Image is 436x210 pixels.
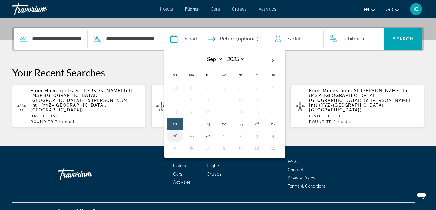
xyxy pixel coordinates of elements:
[225,54,245,64] select: Select year
[187,108,196,116] button: Day 15
[203,144,213,152] button: Day 7
[364,7,369,12] span: en
[384,28,422,50] button: Search
[219,120,229,128] button: Day 24
[160,7,173,11] a: Hotels
[207,172,221,176] a: Cruises
[170,108,180,116] button: Day 14
[288,35,302,43] span: 1
[31,98,132,112] span: [PERSON_NAME] Intl (YYZ-[GEOGRAPHIC_DATA], [GEOGRAPHIC_DATA])
[58,165,118,183] a: Travorium
[211,7,220,11] a: Cars
[173,180,191,185] a: Activities
[290,36,302,42] span: Adult
[219,83,229,92] button: Day 3
[170,132,180,140] button: Day 28
[170,120,180,128] button: Day 21
[170,95,180,104] button: Day 7
[413,6,419,12] span: IG
[31,114,140,118] p: [DATE] - [DATE]
[14,28,422,50] div: Search widget
[219,144,229,152] button: Day 8
[236,95,245,104] button: Day 11
[203,54,223,64] select: Select month
[170,83,180,92] button: Day 31
[252,95,262,104] button: Day 12
[203,120,213,128] button: Day 23
[236,144,245,152] button: Day 9
[309,98,411,112] span: [PERSON_NAME] Intl (YYZ-[GEOGRAPHIC_DATA], [GEOGRAPHIC_DATA])
[187,83,196,92] button: Day 1
[265,54,281,68] button: Next month
[12,66,424,79] p: Your Recent Searches
[288,176,315,180] a: Privacy Policy
[309,120,336,124] span: ROUND TRIP
[384,7,393,12] span: USD
[208,28,259,50] button: Return date
[269,28,384,50] button: Travelers: 1 adult, 0 children
[187,144,196,152] button: Day 6
[31,88,133,103] span: Minneapolis St [PERSON_NAME] Intl (MSP-[GEOGRAPHIC_DATA], [GEOGRAPHIC_DATA])
[236,83,245,92] button: Day 4
[288,159,298,164] a: FAQs
[170,144,180,152] button: Day 5
[232,7,246,11] a: Cruises
[62,120,75,124] span: 1
[288,184,326,189] a: Terms & Conditions
[342,120,353,124] span: Adult
[187,132,196,140] button: Day 29
[252,144,262,152] button: Day 10
[309,88,321,93] span: From
[203,108,213,116] button: Day 16
[309,88,411,103] span: Minneapolis St [PERSON_NAME] Intl (MSP-[GEOGRAPHIC_DATA], [GEOGRAPHIC_DATA])
[252,108,262,116] button: Day 19
[151,85,285,128] button: From Minneapolis St [PERSON_NAME] Intl (MSP-[GEOGRAPHIC_DATA], [GEOGRAPHIC_DATA]) To [PERSON_NAME...
[408,3,424,15] button: User Menu
[12,1,73,17] a: Travorium
[309,114,419,118] p: [DATE] - [DATE]
[219,132,229,140] button: Day 1
[170,28,198,50] button: Depart date
[412,186,431,205] iframe: Button to launch messaging window
[203,132,213,140] button: Day 30
[207,163,220,168] a: Flights
[187,120,196,128] button: Day 22
[220,35,259,43] span: Return (optional)
[185,7,199,11] a: Flights
[364,5,375,14] button: Change language
[268,132,278,140] button: Day 4
[236,132,245,140] button: Day 2
[173,163,186,168] a: Hotels
[268,120,278,128] button: Day 27
[203,83,213,92] button: Day 2
[342,35,364,43] span: 0
[268,83,278,92] button: Day 6
[393,37,414,41] span: Search
[252,83,262,92] button: Day 5
[64,120,75,124] span: Adult
[252,120,262,128] button: Day 26
[268,95,278,104] button: Day 13
[252,132,262,140] button: Day 3
[31,120,58,124] span: ROUND TRIP
[268,108,278,116] button: Day 20
[203,95,213,104] button: Day 9
[363,98,369,103] span: To
[288,167,303,172] a: Contact
[291,85,424,128] button: From Minneapolis St [PERSON_NAME] Intl (MSP-[GEOGRAPHIC_DATA], [GEOGRAPHIC_DATA]) To [PERSON_NAME...
[12,85,145,128] button: From Minneapolis St [PERSON_NAME] Intl (MSP-[GEOGRAPHIC_DATA], [GEOGRAPHIC_DATA]) To [PERSON_NAME...
[219,95,229,104] button: Day 10
[173,172,182,176] span: Cars
[259,7,276,11] a: Activities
